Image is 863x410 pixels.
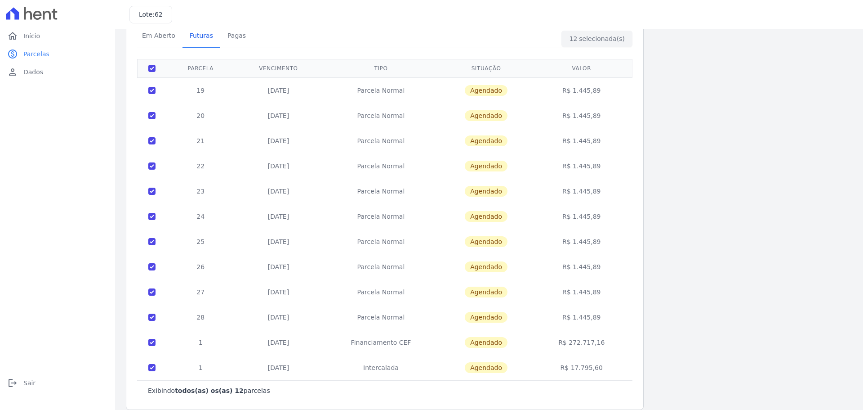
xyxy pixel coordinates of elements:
[7,49,18,59] i: paid
[465,261,507,272] span: Agendado
[166,128,235,153] td: 21
[465,186,507,197] span: Agendado
[166,77,235,103] td: 19
[166,355,235,380] td: 1
[533,305,631,330] td: R$ 1.445,89
[533,153,631,179] td: R$ 1.445,89
[533,254,631,279] td: R$ 1.445,89
[322,330,440,355] td: Financiamento CEF
[4,45,111,63] a: paidParcelas
[222,27,251,45] span: Pagas
[322,128,440,153] td: Parcela Normal
[533,229,631,254] td: R$ 1.445,89
[322,103,440,128] td: Parcela Normal
[235,77,322,103] td: [DATE]
[4,374,111,392] a: logoutSair
[235,128,322,153] td: [DATE]
[465,85,507,96] span: Agendado
[166,59,235,77] th: Parcela
[23,68,43,77] span: Dados
[184,27,218,45] span: Futuras
[23,32,40,41] span: Início
[322,355,440,380] td: Intercalada
[182,25,220,48] a: Futuras
[166,330,235,355] td: 1
[139,10,163,19] h3: Lote:
[533,103,631,128] td: R$ 1.445,89
[322,204,440,229] td: Parcela Normal
[235,305,322,330] td: [DATE]
[7,378,18,388] i: logout
[322,77,440,103] td: Parcela Normal
[322,153,440,179] td: Parcela Normal
[465,211,507,222] span: Agendado
[465,337,507,348] span: Agendado
[533,128,631,153] td: R$ 1.445,89
[235,254,322,279] td: [DATE]
[166,153,235,179] td: 22
[440,59,533,77] th: Situação
[148,386,270,395] p: Exibindo parcelas
[533,330,631,355] td: R$ 272.717,16
[220,25,253,48] a: Pagas
[533,179,631,204] td: R$ 1.445,89
[322,305,440,330] td: Parcela Normal
[166,305,235,330] td: 28
[166,179,235,204] td: 23
[322,59,440,77] th: Tipo
[235,103,322,128] td: [DATE]
[235,179,322,204] td: [DATE]
[4,63,111,81] a: personDados
[322,279,440,305] td: Parcela Normal
[137,27,181,45] span: Em Aberto
[465,110,507,121] span: Agendado
[166,279,235,305] td: 27
[23,50,49,59] span: Parcelas
[533,77,631,103] td: R$ 1.445,89
[155,11,163,18] span: 62
[235,355,322,380] td: [DATE]
[235,229,322,254] td: [DATE]
[175,387,244,394] b: todos(as) os(as) 12
[166,103,235,128] td: 20
[235,59,322,77] th: Vencimento
[235,330,322,355] td: [DATE]
[465,161,507,171] span: Agendado
[465,135,507,146] span: Agendado
[235,279,322,305] td: [DATE]
[533,355,631,380] td: R$ 17.795,60
[465,362,507,373] span: Agendado
[322,179,440,204] td: Parcela Normal
[7,31,18,41] i: home
[322,254,440,279] td: Parcela Normal
[533,59,631,77] th: Valor
[166,229,235,254] td: 25
[235,153,322,179] td: [DATE]
[23,378,36,387] span: Sair
[7,67,18,77] i: person
[166,254,235,279] td: 26
[533,279,631,305] td: R$ 1.445,89
[322,229,440,254] td: Parcela Normal
[135,25,182,48] a: Em Aberto
[166,204,235,229] td: 24
[4,27,111,45] a: homeInício
[465,236,507,247] span: Agendado
[465,312,507,323] span: Agendado
[465,287,507,297] span: Agendado
[235,204,322,229] td: [DATE]
[533,204,631,229] td: R$ 1.445,89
